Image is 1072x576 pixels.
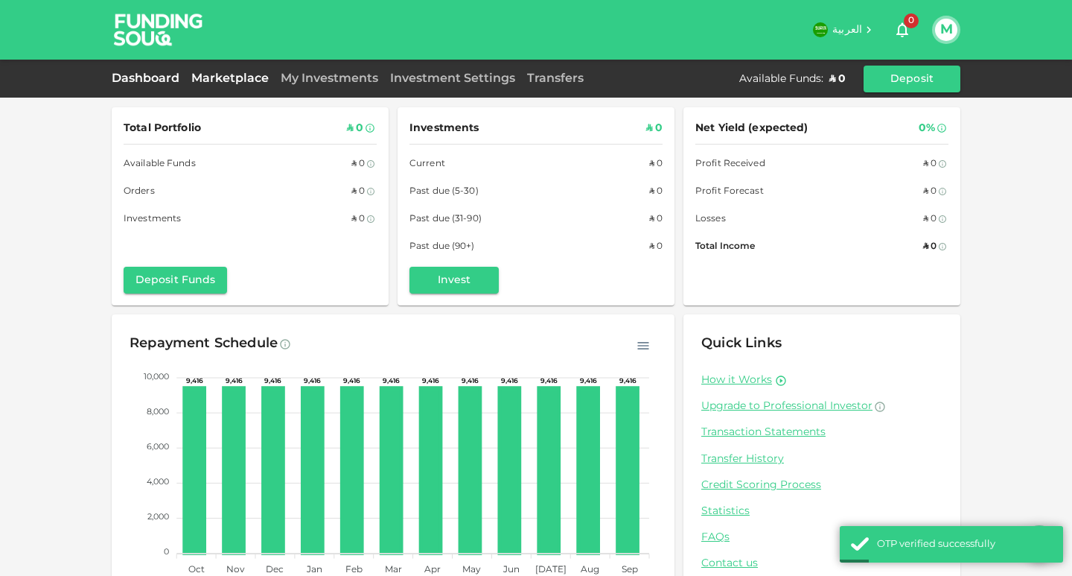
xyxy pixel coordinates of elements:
[124,267,227,294] button: Deposit Funds
[923,156,937,172] div: ʢ 0
[226,566,245,575] tspan: Nov
[701,478,942,493] a: Credit Scoring Process
[701,557,942,571] a: Contact us
[409,267,499,294] button: Invest
[923,212,937,227] div: ʢ 0
[864,66,960,92] button: Deposit
[266,566,284,575] tspan: Dec
[695,119,808,138] span: Net Yield (expected)
[185,73,275,84] a: Marketplace
[701,425,942,440] a: Transaction Statements
[535,566,567,575] tspan: [DATE]
[701,399,942,414] a: Upgrade to Professional Investor
[923,239,937,255] div: ʢ 0
[919,119,935,138] div: 0%
[409,184,479,200] span: Past due (5-30)
[832,25,862,35] span: العربية
[581,566,599,575] tspan: Aug
[351,184,365,200] div: ʢ 0
[147,443,169,451] tspan: 6,000
[923,184,937,200] div: ʢ 0
[622,566,638,575] tspan: Sep
[695,156,765,172] span: Profit Received
[124,212,181,227] span: Investments
[646,119,663,138] div: ʢ 0
[130,332,278,356] div: Repayment Schedule
[409,119,479,138] span: Investments
[935,19,957,41] button: M
[124,119,201,138] span: Total Portfolio
[462,566,481,575] tspan: May
[695,184,764,200] span: Profit Forecast
[649,184,663,200] div: ʢ 0
[345,566,363,575] tspan: Feb
[904,13,919,28] span: 0
[649,156,663,172] div: ʢ 0
[739,72,823,86] div: Available Funds :
[649,239,663,255] div: ʢ 0
[701,401,872,411] span: Upgrade to Professional Investor
[701,452,942,466] a: Transfer History
[351,212,365,227] div: ʢ 0
[813,22,828,37] img: flag-sa.b9a346574cdc8950dd34b50780441f57.svg
[144,373,169,381] tspan: 10,000
[424,566,441,575] tspan: Apr
[701,373,772,387] a: How it Works
[502,566,520,575] tspan: Jun
[112,73,185,84] a: Dashboard
[409,156,445,172] span: Current
[147,408,169,416] tspan: 8,000
[409,239,475,255] span: Past due (90+)
[188,566,205,575] tspan: Oct
[877,537,1052,552] div: OTP verified successfully
[347,119,363,138] div: ʢ 0
[695,239,755,255] span: Total Income
[701,504,942,519] a: Statistics
[829,72,846,86] div: ʢ 0
[147,478,169,486] tspan: 4,000
[521,73,590,84] a: Transfers
[409,212,482,227] span: Past due (31-90)
[306,566,322,575] tspan: Jan
[701,531,942,545] a: FAQs
[384,73,521,84] a: Investment Settings
[385,566,402,575] tspan: Mar
[887,15,917,45] button: 0
[147,513,169,521] tspan: 2,000
[124,184,155,200] span: Orders
[124,156,196,172] span: Available Funds
[701,337,782,350] span: Quick Links
[164,548,169,556] tspan: 0
[275,73,384,84] a: My Investments
[351,156,365,172] div: ʢ 0
[649,212,663,227] div: ʢ 0
[695,212,726,227] span: Losses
